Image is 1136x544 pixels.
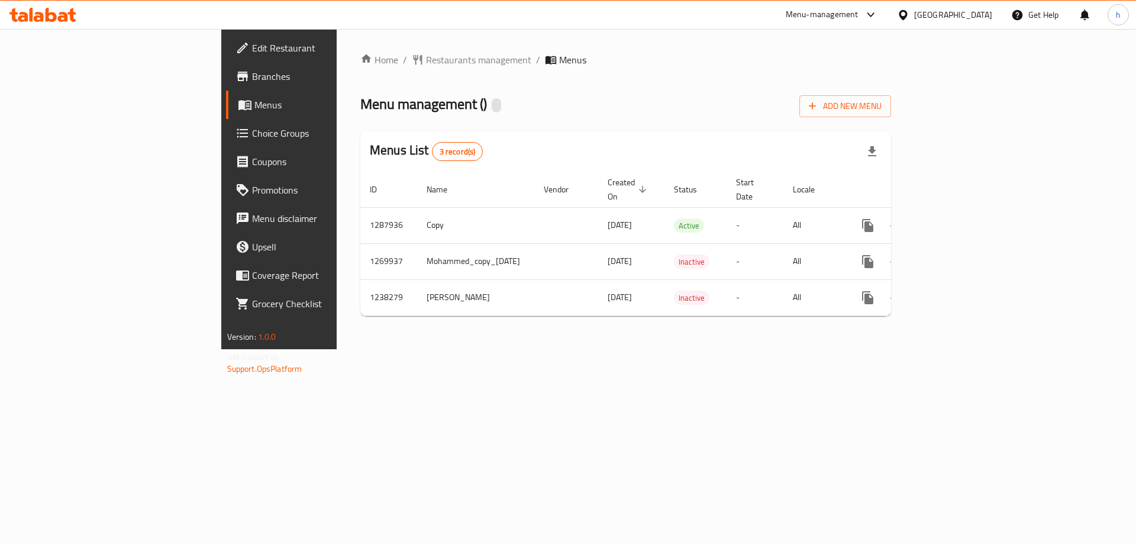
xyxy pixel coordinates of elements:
button: Change Status [882,284,911,312]
button: Add New Menu [799,95,891,117]
span: Edit Restaurant [252,41,402,55]
a: Grocery Checklist [226,289,411,318]
span: Status [674,182,712,197]
span: Vendor [544,182,584,197]
button: more [854,211,882,240]
td: Mohammed_copy_[DATE] [417,243,534,279]
a: Menus [226,91,411,119]
span: Coupons [252,154,402,169]
td: [PERSON_NAME] [417,279,534,316]
table: enhanced table [360,172,977,316]
a: Menu disclaimer [226,204,411,233]
nav: breadcrumb [360,53,891,67]
a: Upsell [226,233,411,261]
span: Created On [608,175,650,204]
td: Copy [417,207,534,243]
a: Support.OpsPlatform [227,361,302,376]
h2: Menus List [370,141,483,161]
a: Branches [226,62,411,91]
td: - [727,207,783,243]
a: Coverage Report [226,261,411,289]
span: [DATE] [608,289,632,305]
span: [DATE] [608,253,632,269]
div: Export file [858,137,886,166]
div: [GEOGRAPHIC_DATA] [914,8,992,21]
li: / [536,53,540,67]
td: All [783,279,844,316]
span: Add New Menu [809,99,882,114]
a: Coupons [226,147,411,176]
button: more [854,284,882,312]
span: Promotions [252,183,402,197]
span: ID [370,182,392,197]
a: Promotions [226,176,411,204]
th: Actions [844,172,977,208]
td: - [727,279,783,316]
span: Restaurants management [426,53,531,67]
div: Active [674,218,704,233]
span: Menus [559,53,586,67]
span: Start Date [736,175,769,204]
div: Menu-management [786,8,859,22]
span: Menu disclaimer [252,211,402,226]
button: Change Status [882,211,911,240]
a: Choice Groups [226,119,411,147]
span: 3 record(s) [433,146,483,157]
span: [DATE] [608,217,632,233]
span: Grocery Checklist [252,297,402,311]
span: Version: [227,329,256,345]
span: Coverage Report [252,268,402,282]
span: Upsell [252,240,402,254]
span: Locale [793,182,830,197]
td: All [783,243,844,279]
button: Change Status [882,247,911,276]
td: All [783,207,844,243]
span: Inactive [674,291,709,305]
span: Branches [252,69,402,83]
span: Name [427,182,463,197]
span: 1.0.0 [258,329,276,345]
a: Restaurants management [412,53,531,67]
td: - [727,243,783,279]
div: Total records count [432,142,483,161]
span: Choice Groups [252,126,402,140]
span: Get support on: [227,349,282,365]
span: Inactive [674,255,709,269]
a: Edit Restaurant [226,34,411,62]
button: more [854,247,882,276]
span: Menu management ( ) [360,91,487,117]
span: Menus [254,98,402,112]
span: Active [674,219,704,233]
span: h [1116,8,1121,21]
